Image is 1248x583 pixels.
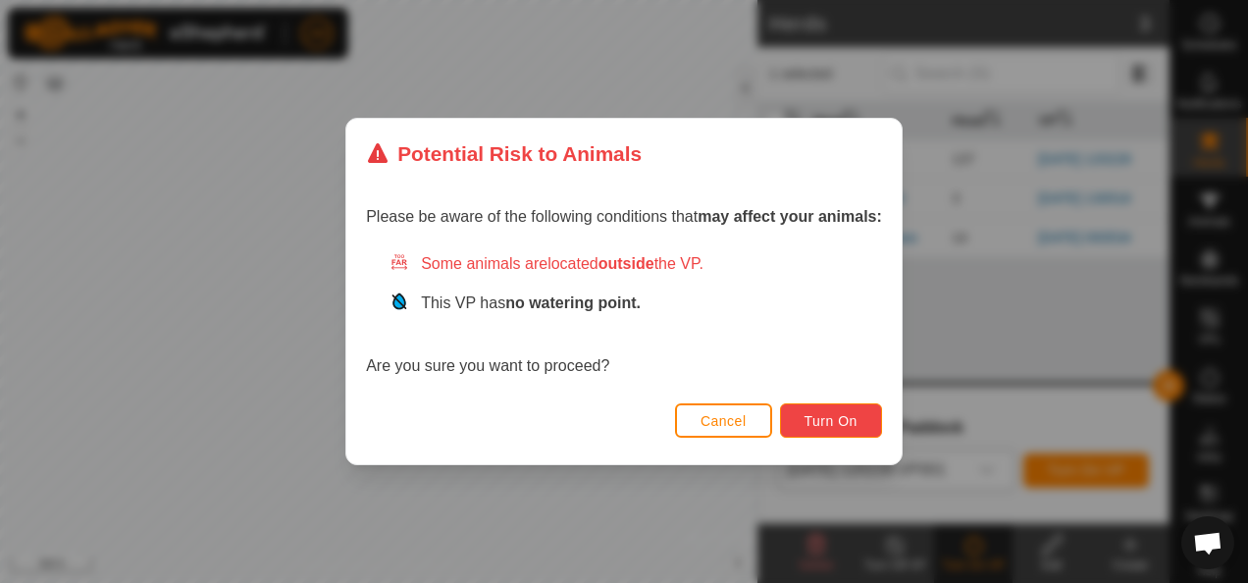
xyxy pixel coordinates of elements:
div: Potential Risk to Animals [366,138,642,169]
strong: no watering point. [505,294,641,311]
div: Some animals are [390,252,882,276]
button: Cancel [675,403,772,438]
span: This VP has [421,294,641,311]
button: Turn On [780,403,882,438]
span: Turn On [805,413,858,429]
span: Please be aware of the following conditions that [366,208,882,225]
span: Cancel [701,413,747,429]
div: Open chat [1181,516,1234,569]
strong: may affect your animals: [698,208,882,225]
div: Are you sure you want to proceed? [366,252,882,378]
span: located the VP. [547,255,703,272]
strong: outside [598,255,654,272]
